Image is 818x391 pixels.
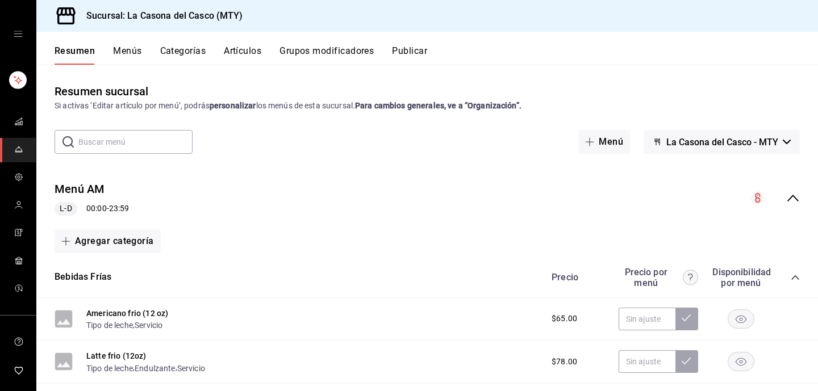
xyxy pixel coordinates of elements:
button: Grupos modificadores [279,45,374,65]
div: , [86,319,168,331]
h3: Sucursal: La Casona del Casco (MTY) [77,9,243,23]
div: collapse-menu-row [36,172,818,225]
button: Servicio [135,319,162,331]
input: Sin ajuste [619,350,675,373]
button: open drawer [14,30,23,39]
span: L-D [55,203,76,215]
div: Resumen sucursal [55,83,148,100]
div: , , [86,361,205,373]
span: $65.00 [552,313,577,325]
button: collapse-category-row [791,273,800,282]
strong: personalizar [210,101,256,110]
button: Americano frio (12 oz) [86,308,168,319]
button: Bebidas Frías [55,271,111,284]
button: La Casona del Casco - MTY [644,130,800,154]
button: Resumen [55,45,95,65]
button: Menús [113,45,141,65]
button: Endulzante [135,363,176,374]
button: Categorías [160,45,206,65]
button: Menú [578,130,630,154]
div: Si activas ‘Editar artículo por menú’, podrás los menús de esta sucursal. [55,100,800,112]
button: Agregar categoría [55,229,161,253]
span: $78.00 [552,356,577,368]
div: Precio por menú [619,267,698,288]
button: Latte frio (12oz) [86,350,147,361]
div: Precio [540,272,613,283]
div: navigation tabs [55,45,818,65]
button: Artículos [224,45,261,65]
strong: Para cambios generales, ve a “Organización”. [355,101,521,110]
button: Tipo de leche [86,363,133,374]
div: 00:00 - 23:59 [55,202,129,216]
input: Buscar menú [78,131,193,153]
span: La Casona del Casco - MTY [666,137,778,148]
button: Menú AM [55,181,105,197]
button: Servicio [177,363,205,374]
div: Disponibilidad por menú [712,267,769,288]
input: Sin ajuste [619,308,675,330]
button: Publicar [392,45,427,65]
button: Tipo de leche [86,319,133,331]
